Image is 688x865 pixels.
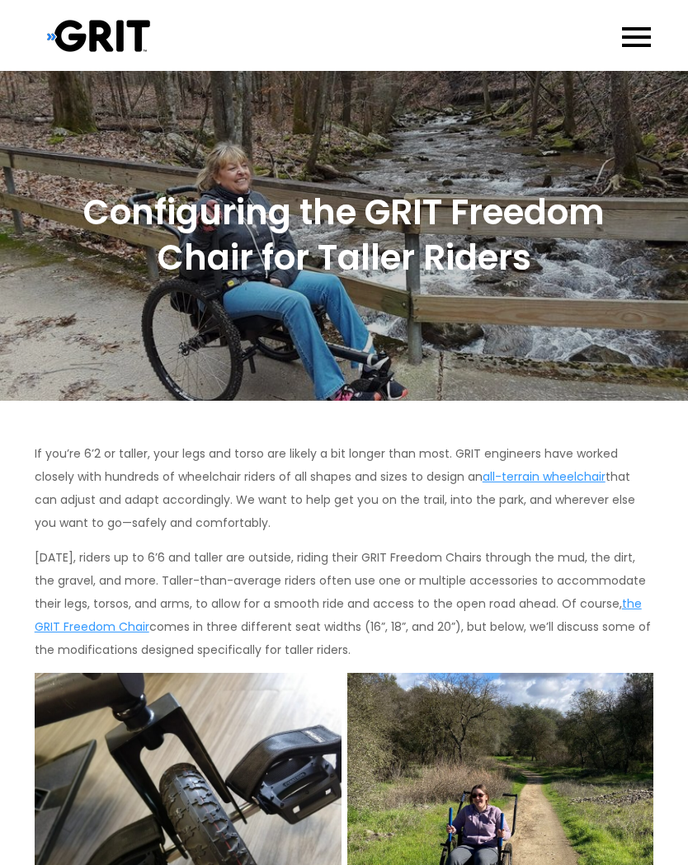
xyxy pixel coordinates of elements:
h2: Configuring the GRIT Freedom Chair for Taller Riders [47,190,642,280]
a: all-terrain wheelchair [483,468,606,485]
img: Grit Blog [47,19,150,53]
p: If you’re 6’2 or taller, your legs and torso are likely a bit longer than most. GRIT engineers ha... [35,442,654,534]
p: [DATE], riders up to 6’6 and taller are outside, riding their GRIT Freedom Chairs through the mud... [35,546,654,661]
